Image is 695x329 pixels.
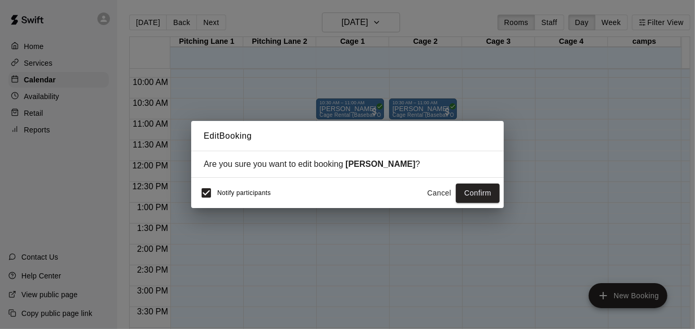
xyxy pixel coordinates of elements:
[423,184,456,203] button: Cancel
[191,121,504,151] h2: Edit Booking
[204,160,491,169] div: Are you sure you want to edit booking ?
[345,160,415,168] strong: [PERSON_NAME]
[456,184,500,203] button: Confirm
[217,190,271,197] span: Notify participants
